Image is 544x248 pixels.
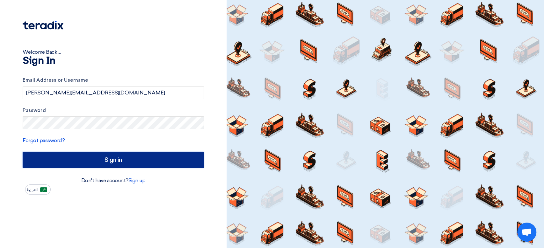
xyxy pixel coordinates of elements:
h1: Sign In [23,56,204,66]
a: Forgot password? [23,137,65,143]
input: Enter your business email or username [23,86,204,99]
img: ar-AR.png [40,187,47,192]
button: العربية [25,184,51,195]
div: Don't have account? [23,177,204,184]
div: Welcome Back ... [23,48,204,56]
label: Email Address or Username [23,77,204,84]
label: Password [23,107,204,114]
a: Sign up [128,177,146,183]
span: العربية [27,188,38,192]
input: Sign in [23,152,204,168]
img: Teradix logo [23,21,63,30]
div: Open chat [517,223,536,242]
